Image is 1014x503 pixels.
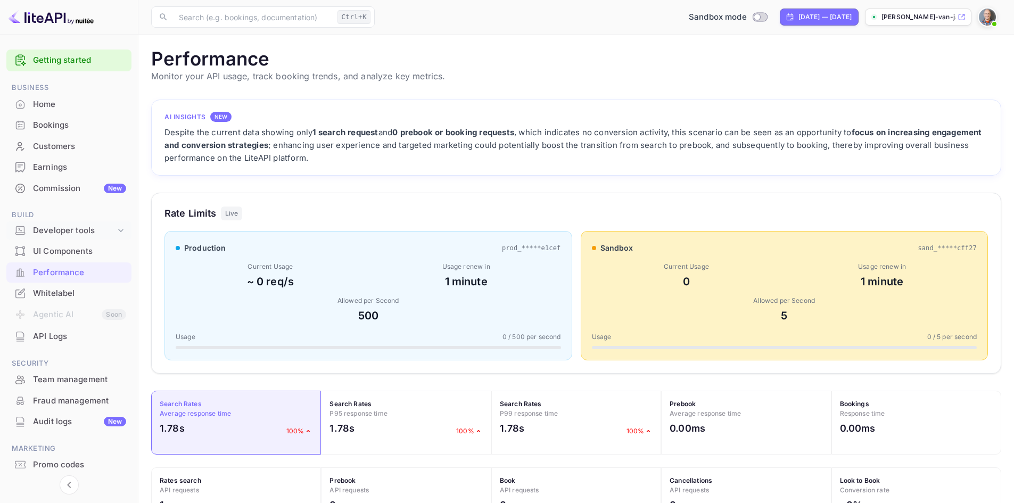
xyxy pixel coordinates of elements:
[9,9,94,26] img: LiteAPI logo
[33,245,126,258] div: UI Components
[372,274,561,290] div: 1 minute
[670,486,709,494] span: API requests
[592,296,977,306] div: Allowed per Second
[160,476,201,484] strong: Rates search
[33,331,126,343] div: API Logs
[592,308,977,324] div: 5
[6,136,131,156] a: Customers
[979,9,996,26] img: Neville van Jaarsveld
[33,54,126,67] a: Getting started
[104,417,126,426] div: New
[6,391,131,410] a: Fraud management
[164,112,206,122] h4: AI Insights
[164,206,217,220] h3: Rate Limits
[221,207,243,220] div: Live
[329,486,369,494] span: API requests
[6,50,131,71] div: Getting started
[6,262,131,282] a: Performance
[840,421,876,435] h2: 0.00ms
[160,409,231,417] span: Average response time
[33,119,126,131] div: Bookings
[500,409,558,417] span: P99 response time
[392,127,514,137] strong: 0 prebook or booking requests
[33,395,126,407] div: Fraud management
[33,98,126,111] div: Home
[6,391,131,411] div: Fraud management
[6,369,131,390] div: Team management
[329,476,356,484] strong: Prebook
[160,421,185,435] h2: 1.78s
[33,183,126,195] div: Commission
[6,115,131,135] a: Bookings
[33,287,126,300] div: Whitelabel
[6,326,131,346] a: API Logs
[6,262,131,283] div: Performance
[33,141,126,153] div: Customers
[160,400,202,408] strong: Search Rates
[151,47,1001,70] h1: Performance
[6,178,131,198] a: CommissionNew
[6,241,131,262] div: UI Components
[329,400,372,408] strong: Search Rates
[33,374,126,386] div: Team management
[685,11,771,23] div: Switch to Production mode
[6,455,131,475] div: Promo codes
[600,242,633,253] span: sandbox
[500,486,539,494] span: API requests
[670,421,705,435] h2: 0.00ms
[210,112,232,122] div: NEW
[176,332,195,342] span: Usage
[184,242,226,253] span: production
[6,241,131,261] a: UI Components
[670,409,741,417] span: Average response time
[329,421,355,435] h2: 1.78s
[6,358,131,369] span: Security
[164,126,988,164] div: Despite the current data showing only and , which indicates no conversion activity, this scenario...
[6,411,131,432] div: Audit logsNew
[798,12,852,22] div: [DATE] — [DATE]
[6,94,131,115] div: Home
[33,459,126,471] div: Promo codes
[6,443,131,455] span: Marketing
[286,426,313,436] p: 100%
[6,221,131,240] div: Developer tools
[172,6,333,28] input: Search (e.g. bookings, documentation)
[6,157,131,177] a: Earnings
[6,283,131,304] div: Whitelabel
[840,400,869,408] strong: Bookings
[33,416,126,428] div: Audit logs
[176,274,365,290] div: ~ 0 req/s
[337,10,370,24] div: Ctrl+K
[104,184,126,193] div: New
[670,476,712,484] strong: Cancellations
[689,11,747,23] span: Sandbox mode
[840,476,880,484] strong: Look to Book
[500,400,542,408] strong: Search Rates
[176,296,561,306] div: Allowed per Second
[372,262,561,271] div: Usage renew in
[592,332,612,342] span: Usage
[670,400,696,408] strong: Prebook
[176,262,365,271] div: Current Usage
[6,178,131,199] div: CommissionNew
[329,409,388,417] span: P95 response time
[6,157,131,178] div: Earnings
[592,274,781,290] div: 0
[502,332,561,342] span: 0 / 500 per second
[160,486,199,494] span: API requests
[33,225,116,237] div: Developer tools
[6,209,131,221] span: Build
[787,262,977,271] div: Usage renew in
[6,115,131,136] div: Bookings
[592,262,781,271] div: Current Usage
[312,127,378,137] strong: 1 search request
[6,455,131,474] a: Promo codes
[6,369,131,389] a: Team management
[840,409,885,417] span: Response time
[500,476,516,484] strong: Book
[626,426,653,436] p: 100%
[787,274,977,290] div: 1 minute
[927,332,977,342] span: 0 / 5 per second
[6,82,131,94] span: Business
[6,94,131,114] a: Home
